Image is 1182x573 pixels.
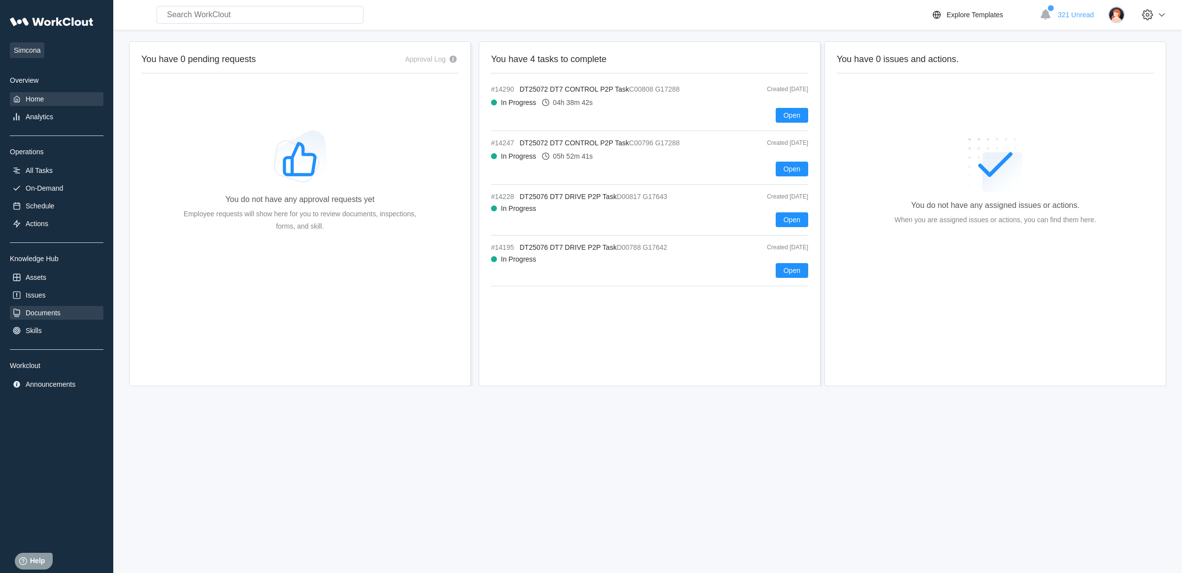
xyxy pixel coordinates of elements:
[501,99,536,106] div: In Progress
[491,243,516,251] span: #14195
[776,162,808,176] button: Open
[10,199,103,213] a: Schedule
[10,377,103,391] a: Announcements
[10,362,103,370] div: Workclout
[10,181,103,195] a: On-Demand
[744,244,808,251] div: Created [DATE]
[784,112,800,119] span: Open
[26,327,42,335] div: Skills
[10,255,103,263] div: Knowledge Hub
[10,92,103,106] a: Home
[643,243,667,251] mark: G17642
[501,152,536,160] div: In Progress
[491,54,808,65] h2: You have 4 tasks to complete
[501,255,536,263] div: In Progress
[177,208,423,233] div: Employee requests will show here for you to review documents, inspections, forms, and skill.
[26,291,45,299] div: Issues
[10,42,44,58] span: Simcona
[226,195,375,204] div: You do not have any approval requests yet
[26,184,63,192] div: On-Demand
[10,270,103,284] a: Assets
[629,139,653,147] mark: C00796
[10,148,103,156] div: Operations
[491,193,516,201] span: #14228
[10,288,103,302] a: Issues
[520,139,629,147] span: DT25072 DT7 CONTROL P2P Task
[491,139,516,147] span: #14247
[26,95,44,103] div: Home
[1108,6,1125,23] img: user-2.png
[26,113,53,121] div: Analytics
[744,193,808,200] div: Created [DATE]
[10,324,103,337] a: Skills
[10,164,103,177] a: All Tasks
[553,99,593,106] div: 04h 38m 42s
[894,214,1096,226] div: When you are assigned issues or actions, you can find them here.
[26,220,48,228] div: Actions
[784,216,800,223] span: Open
[26,202,54,210] div: Schedule
[10,306,103,320] a: Documents
[141,54,256,65] h2: You have 0 pending requests
[520,85,629,93] span: DT25072 DT7 CONTROL P2P Task
[520,243,617,251] span: DT25076 DT7 DRIVE P2P Task
[776,212,808,227] button: Open
[784,166,800,172] span: Open
[501,204,536,212] div: In Progress
[947,11,1003,19] div: Explore Templates
[629,85,653,93] mark: C00808
[744,86,808,93] div: Created [DATE]
[931,9,1035,21] a: Explore Templates
[26,273,46,281] div: Assets
[744,139,808,146] div: Created [DATE]
[157,6,363,24] input: Search WorkClout
[553,152,593,160] div: 05h 52m 41s
[26,309,61,317] div: Documents
[405,55,446,63] div: Approval Log
[911,201,1080,210] div: You do not have any assigned issues or actions.
[1058,11,1094,19] span: 321 Unread
[26,167,53,174] div: All Tasks
[776,108,808,123] button: Open
[655,85,680,93] mark: G17288
[520,193,617,201] span: DT25076 DT7 DRIVE P2P Task
[784,267,800,274] span: Open
[617,193,641,201] mark: D00817
[10,217,103,231] a: Actions
[26,380,75,388] div: Announcements
[776,263,808,278] button: Open
[643,193,667,201] mark: G17643
[491,85,516,93] span: #14290
[617,243,641,251] mark: D00788
[10,76,103,84] div: Overview
[837,54,1154,65] h2: You have 0 issues and actions.
[10,110,103,124] a: Analytics
[655,139,680,147] mark: G17288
